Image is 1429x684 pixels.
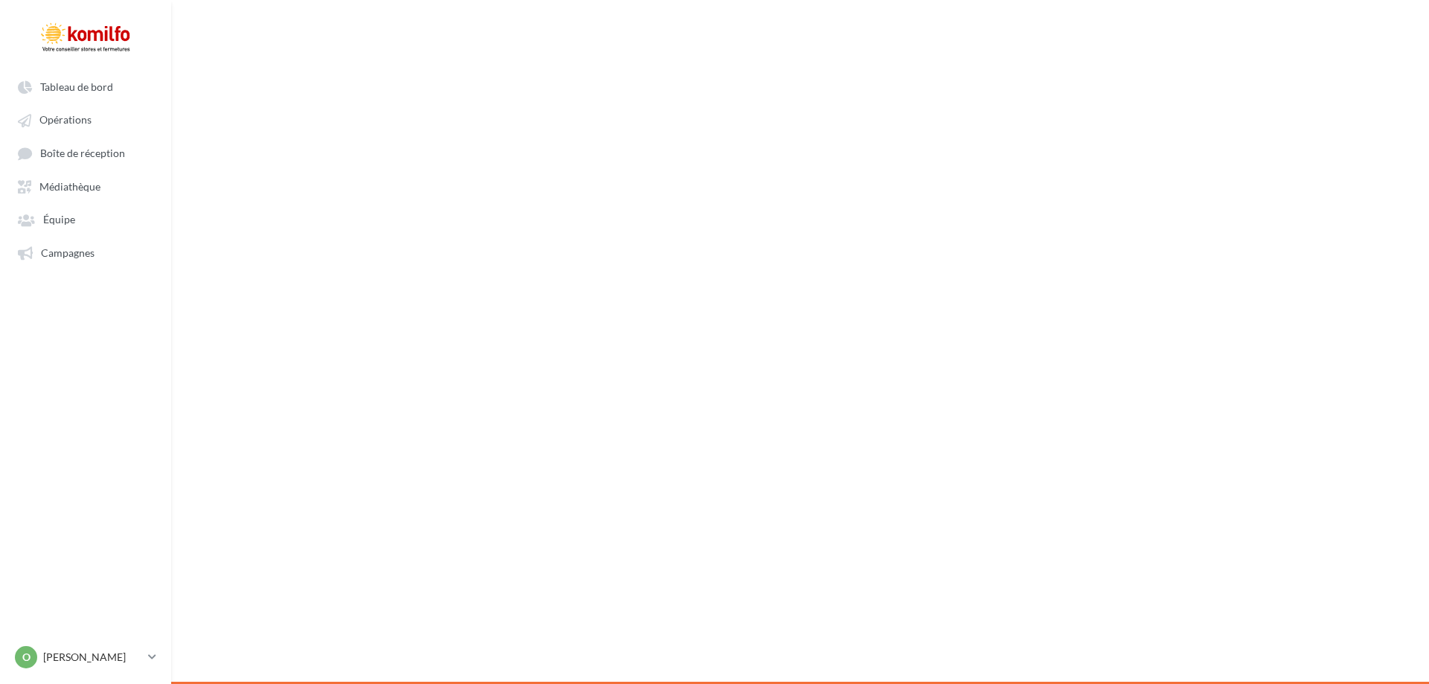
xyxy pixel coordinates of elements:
[9,239,162,266] a: Campagnes
[22,650,31,665] span: O
[39,114,92,127] span: Opérations
[9,139,162,167] a: Boîte de réception
[39,180,100,193] span: Médiathèque
[40,80,113,93] span: Tableau de bord
[9,73,162,100] a: Tableau de bord
[9,173,162,199] a: Médiathèque
[12,643,159,671] a: O [PERSON_NAME]
[41,246,95,259] span: Campagnes
[9,205,162,232] a: Équipe
[40,147,125,159] span: Boîte de réception
[43,650,142,665] p: [PERSON_NAME]
[9,106,162,132] a: Opérations
[43,214,75,226] span: Équipe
